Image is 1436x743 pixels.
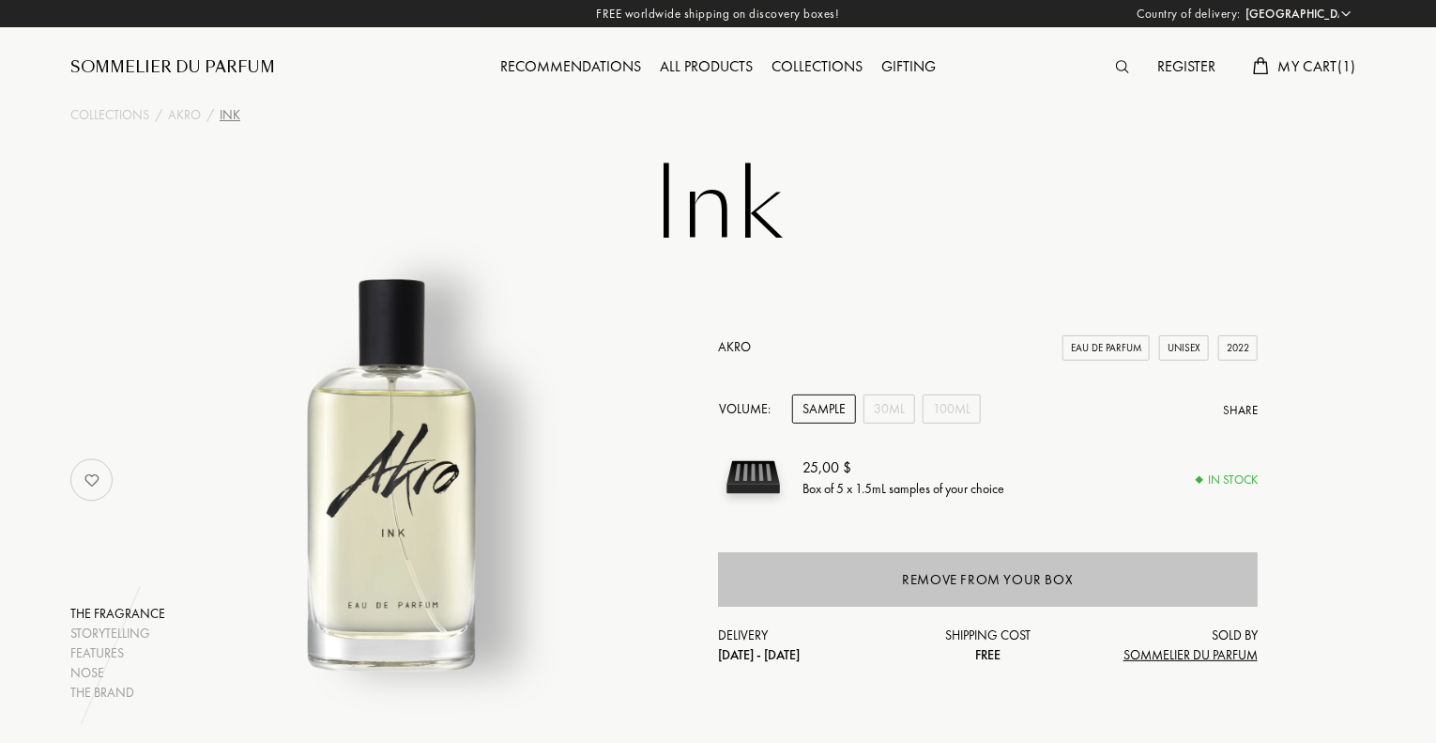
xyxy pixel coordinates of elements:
a: Collections [70,105,149,125]
div: Register [1148,55,1225,80]
div: Collections [762,55,872,80]
a: Collections [762,56,872,76]
div: 25,00 $ [802,457,1004,479]
div: / [206,105,214,125]
div: Features [70,643,165,663]
a: Akro [718,338,751,355]
div: 30mL [863,395,915,424]
a: All products [650,56,762,76]
a: Gifting [872,56,945,76]
div: / [155,105,162,125]
img: search_icn.svg [1116,60,1129,73]
img: no_like_p.png [73,461,111,499]
div: Nose [70,663,165,683]
div: Recommendations [491,55,650,80]
span: My Cart ( 1 ) [1278,56,1356,76]
div: Shipping cost [898,626,1078,665]
span: Sommelier du Parfum [1123,646,1258,663]
img: Ink Akro [162,239,627,703]
div: Remove from your box [903,569,1074,591]
span: Country of delivery: [1138,5,1241,23]
div: In stock [1197,471,1258,489]
div: 2022 [1218,335,1258,361]
span: Free [975,646,1001,663]
a: Akro [168,105,201,125]
div: 100mL [923,395,981,424]
div: Sample [792,395,856,424]
div: Delivery [718,626,898,665]
div: The brand [70,683,165,703]
a: Sommelier du Parfum [70,56,275,79]
div: Gifting [872,55,945,80]
div: Storytelling [70,624,165,643]
div: Sold by [1077,626,1258,665]
div: Unisex [1159,335,1209,361]
a: Register [1148,56,1225,76]
span: [DATE] - [DATE] [718,646,800,663]
div: All products [650,55,762,80]
div: Eau de Parfum [1062,335,1150,361]
img: cart.svg [1253,57,1268,74]
img: sample box [718,442,788,513]
div: Ink [220,105,240,125]
a: Recommendations [491,56,650,76]
h1: Ink [249,154,1187,257]
div: Box of 5 x 1.5mL samples of your choice [802,479,1004,499]
div: Volume: [718,395,781,424]
div: Share [1223,401,1258,420]
div: The fragrance [70,604,165,624]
